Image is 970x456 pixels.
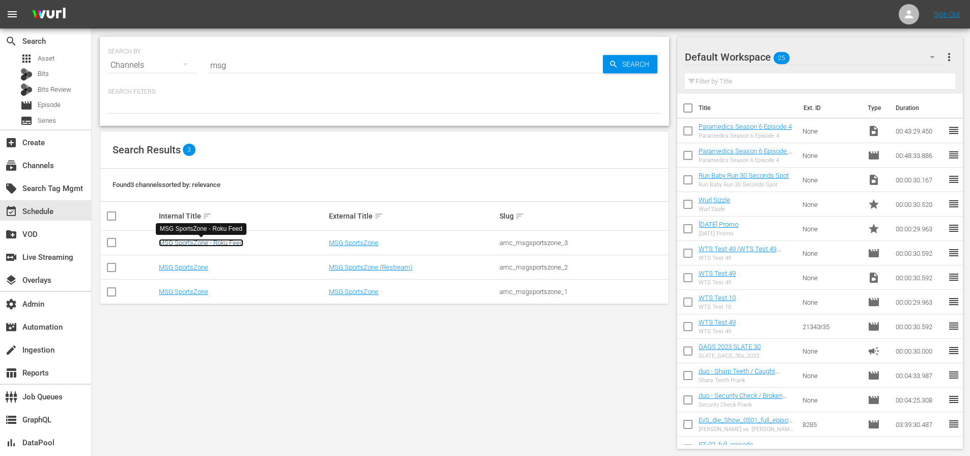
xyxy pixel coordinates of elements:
[773,47,790,69] span: 25
[699,181,789,188] div: Run Baby Run 30 Seconds Spot
[38,53,54,64] span: Asset
[948,320,960,332] span: reorder
[5,251,17,263] span: Live Streaming
[183,144,196,156] span: 3
[868,125,880,137] span: Video
[948,393,960,406] span: reorder
[38,100,61,110] span: Episode
[515,211,524,221] span: sort
[113,144,181,156] span: Search Results
[5,182,17,195] span: Search Tag Mgmt
[329,210,496,222] div: External Title
[500,210,667,222] div: Slug
[160,225,242,233] div: MSG SportsZone - Roku Feed
[699,230,738,237] div: [DATE] Promo
[892,192,948,217] td: 00:00:30.520
[892,412,948,437] td: 03:39:30.487
[948,369,960,381] span: reorder
[948,149,960,161] span: reorder
[948,344,960,357] span: reorder
[38,116,56,126] span: Series
[5,437,17,449] span: DataPool
[798,314,864,339] td: 21343r35
[699,206,730,212] div: Wurl Sizzle
[868,418,880,431] span: Episode
[20,99,33,112] span: Episode
[868,369,880,382] span: Episode
[798,290,864,314] td: None
[868,296,880,308] span: Episode
[948,271,960,283] span: reorder
[892,241,948,265] td: 00:00:30.592
[38,85,71,95] span: Bits Review
[6,8,18,20] span: menu
[892,168,948,192] td: 00:00:30.167
[948,296,960,308] span: reorder
[699,157,795,164] div: Paramedics Season 6 Episode 4
[5,298,17,310] span: Admin
[24,3,73,26] img: ans4CAIJ8jUAAAAAAAAAAAAAAAAAAAAAAAAgQb4GAAAAAAAAAAAAAAAAAAAAAAAAJMjXAAAAAAAAAAAAAAAAAAAAAAAAgAT5G...
[5,391,17,403] span: Job Queues
[892,388,948,412] td: 00:04:25.308
[329,239,378,247] a: MSG SportsZone
[699,401,795,408] div: Security Check Prank
[868,198,880,210] span: Promo
[868,223,880,235] span: Promo
[699,328,736,335] div: WTS Test 49
[699,294,736,302] a: WTS Test 10
[934,10,960,18] a: Sign Out
[948,247,960,259] span: reorder
[798,168,864,192] td: None
[5,35,17,47] span: Search
[943,45,955,69] button: more_vert
[374,211,383,221] span: sort
[798,339,864,363] td: None
[868,443,880,455] span: Episode
[159,288,208,296] a: MSG SportsZone
[699,147,792,163] a: Paramedics Season 6 Episode 4 - Nine Now
[699,343,761,351] a: GAGS 2023 SLATE 30
[890,94,951,122] th: Duration
[5,414,17,426] span: GraphQL
[618,55,657,73] span: Search
[113,181,220,189] span: Found 3 channels sorted by: relevance
[798,265,864,290] td: None
[948,418,960,430] span: reorder
[699,221,738,228] a: [DATE] Promo
[892,314,948,339] td: 00:00:30.592
[948,442,960,454] span: reorder
[892,217,948,241] td: 00:00:29.963
[699,123,792,130] a: Paramedics Season 6 Episode 4
[5,367,17,379] span: Reports
[868,394,880,406] span: Episode
[892,290,948,314] td: 00:00:29.963
[699,255,795,261] div: WTS Test 49
[699,367,779,383] a: duo - Sharp Teeth / Caught Cheating
[868,272,880,284] span: Video
[948,173,960,185] span: reorder
[699,132,792,139] div: Paramedics Season 6 Episode 4
[5,159,17,172] span: Channels
[798,363,864,388] td: None
[798,143,864,168] td: None
[5,205,17,218] span: Schedule
[20,68,33,81] div: Bits
[699,94,797,122] th: Title
[892,363,948,388] td: 00:04:33.987
[5,344,17,356] span: Ingestion
[108,88,661,96] p: Search Filters:
[798,192,864,217] td: None
[159,263,208,271] a: MSG SportsZone
[868,174,880,186] span: Video
[699,426,795,433] div: [PERSON_NAME] vs. [PERSON_NAME] - Die Liveshow
[892,143,948,168] td: 00:48:33.886
[500,239,667,247] div: amc_msgsportszone_3
[862,94,890,122] th: Type
[5,274,17,286] span: Overlays
[108,51,198,79] div: Channels
[943,51,955,63] span: more_vert
[329,263,412,271] a: MSG SportsZone (Restream)
[500,288,667,296] div: amc_msgsportszone_1
[868,345,880,357] span: Ad
[892,119,948,143] td: 00:43:29.450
